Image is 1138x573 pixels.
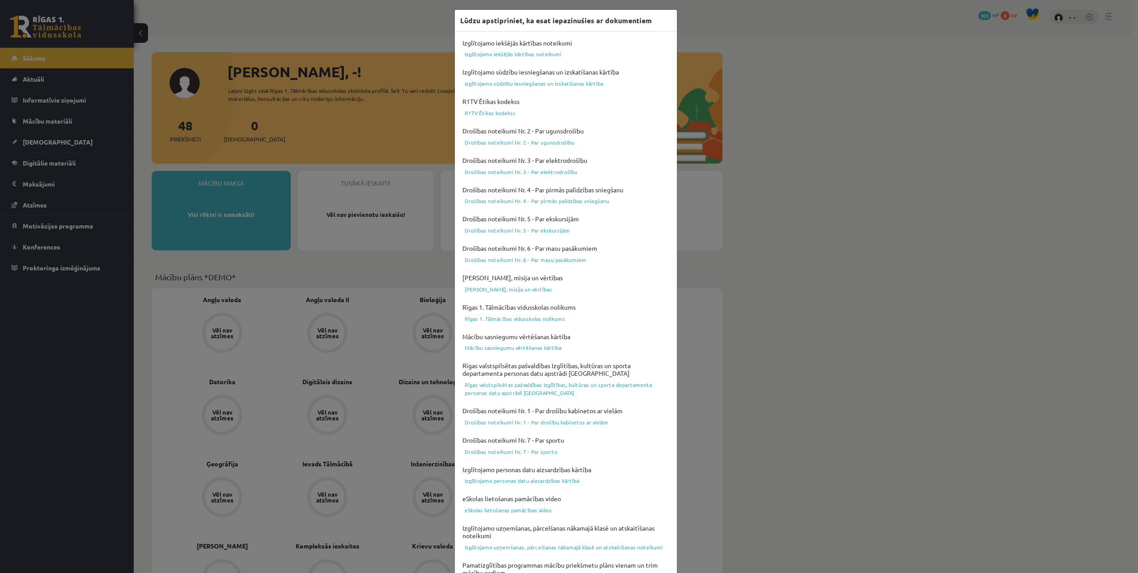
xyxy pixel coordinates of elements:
h4: [PERSON_NAME], misija un vērtības [460,272,672,284]
a: Drošības noteikumi Nr. 3 - Par elektrodrošību [460,166,672,177]
a: Drošības noteikumi Nr. 6 - Par masu pasākumiem [460,254,672,265]
a: [PERSON_NAME], misija un vērtības [460,284,672,295]
h4: Drošības noteikumi Nr. 5 - Par ekskursijām [460,213,672,225]
h4: Drošības noteikumi Nr. 6 - Par masu pasākumiem [460,242,672,254]
h3: Lūdzu apstipriniet, ka esat iepazinušies ar dokumentiem [460,15,652,26]
h4: R1TV Ētikas kodekss [460,95,672,108]
h4: Drošības noteikumi Nr. 2 - Par ugunsdrošību [460,125,672,137]
a: Mācību sasniegumu vērtēšanas kārtība [460,342,672,353]
a: Drošības noteikumi Nr. 4 - Par pirmās palīdzības sniegšanu [460,195,672,206]
a: Drošības noteikumi Nr. 5 - Par ekskursijām [460,225,672,236]
h4: Drošības noteikumi Nr. 3 - Par elektrodrošību [460,154,672,166]
h4: Izglītojamo uzņemšanas, pārcelšanas nākamajā klasē un atskaitīšanas noteikumi [460,522,672,542]
a: Izglītojamo uzņemšanas, pārcelšanas nākamajā klasē un atskaitīšanas noteikumi [460,542,672,552]
a: eSkolas lietošanas pamācības video [460,505,672,515]
a: Drošības noteikumi Nr. 1 - Par drošību kabinetos ar vielām [460,417,672,428]
a: Izglītojamo sūdzību iesniegšanas un izskatīšanas kārtība [460,78,672,89]
h4: Izglītojamo sūdzību iesniegšanas un izskatīšanas kārtība [460,66,672,78]
h4: Drošības noteikumi Nr. 1 - Par drošību kabinetos ar vielām [460,405,672,417]
h4: Izglītojamo personas datu aizsardzības kārtība [460,464,672,476]
a: Izglītojamo personas datu aizsardzības kārtība [460,475,672,486]
a: Izglītojamo iekšējās kārtības noteikumi [460,49,672,59]
h4: eSkolas lietošanas pamācības video [460,493,672,505]
a: Rīgas 1. Tālmācības vidusskolas nolikums [460,313,672,324]
a: R1TV Ētikas kodekss [460,108,672,118]
h4: Drošības noteikumi Nr. 7 - Par sportu [460,434,672,446]
a: Rīgas valstspilsētas pašvaldības Izglītības, kultūras un sporta departamenta personas datu apstrā... [460,379,672,398]
h4: Drošības noteikumi Nr. 4 - Par pirmās palīdzības sniegšanu [460,184,672,196]
h4: Rīgas valstspilsētas pašvaldības Izglītības, kultūras un sporta departamenta personas datu apstrā... [460,360,672,379]
a: Drošības noteikumi Nr. 7 - Par sportu [460,446,672,457]
h4: Mācību sasniegumu vērtēšanas kārtība [460,331,672,343]
a: Drošības noteikumi Nr. 2 - Par ugunsdrošību [460,137,672,148]
h4: Rīgas 1. Tālmācības vidusskolas nolikums [460,301,672,313]
h4: Izglītojamo iekšējās kārtības noteikumi [460,37,672,49]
